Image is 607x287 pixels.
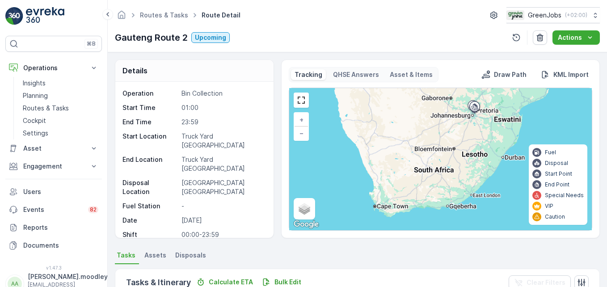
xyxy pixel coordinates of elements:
p: Insights [23,79,46,88]
p: Shift [122,230,178,239]
p: Tracking [295,70,322,79]
span: Assets [144,251,166,260]
button: Engagement [5,157,102,175]
p: Documents [23,241,98,250]
span: v 1.47.3 [5,265,102,270]
p: End Point [545,181,569,188]
p: KML Import [553,70,589,79]
p: Details [122,65,148,76]
p: 82 [90,206,97,213]
p: Gauteng Route 2 [115,31,188,44]
p: Reports [23,223,98,232]
p: Disposal [545,160,568,167]
p: 23:59 [181,118,265,127]
p: Asset & Items [390,70,433,79]
p: Bulk Edit [274,278,301,287]
a: Layers [295,199,314,219]
button: Asset [5,139,102,157]
a: Reports [5,219,102,236]
p: Fuel Station [122,202,178,211]
img: Google [291,219,321,230]
a: Insights [19,77,102,89]
p: VIP [545,203,553,210]
span: − [299,129,304,137]
img: logo [5,7,23,25]
p: Planning [23,91,48,100]
span: + [299,116,303,123]
p: End Time [122,118,178,127]
p: Calculate ETA [209,278,253,287]
p: Cockpit [23,116,46,125]
p: Start Time [122,103,178,112]
p: ⌘B [87,40,96,47]
a: Zoom In [295,113,308,127]
span: Tasks [117,251,135,260]
a: Documents [5,236,102,254]
p: Engagement [23,162,84,171]
p: Caution [545,213,565,220]
span: Route Detail [200,11,242,20]
p: Settings [23,129,48,138]
p: [GEOGRAPHIC_DATA] [GEOGRAPHIC_DATA] [181,178,265,196]
button: Operations [5,59,102,77]
button: KML Import [537,69,592,80]
p: ( +02:00 ) [565,12,587,19]
p: Truck Yard [GEOGRAPHIC_DATA] [181,155,265,173]
p: GreenJobs [528,11,561,20]
p: Events [23,205,83,214]
p: [DATE] [181,216,265,225]
p: Operations [23,63,84,72]
span: Disposals [175,251,206,260]
p: 00:00-23:59 [181,230,265,239]
p: End Location [122,155,178,173]
button: Actions [552,30,600,45]
p: Upcoming [195,33,226,42]
button: Upcoming [191,32,230,43]
a: Homepage [117,13,126,21]
div: 0 [289,88,592,230]
p: 01:00 [181,103,265,112]
a: Open this area in Google Maps (opens a new window) [291,219,321,230]
p: - [181,202,265,211]
p: Truck Yard [GEOGRAPHIC_DATA] [181,132,265,150]
img: Green_Jobs_Logo.png [506,10,524,20]
a: Zoom Out [295,127,308,140]
a: Settings [19,127,102,139]
p: Asset [23,144,84,153]
a: Planning [19,89,102,102]
p: Draw Path [494,70,527,79]
p: Clear Filters [527,278,565,287]
a: Cockpit [19,114,102,127]
p: [PERSON_NAME].moodley [28,272,108,281]
a: Events82 [5,201,102,219]
p: Start Location [122,132,178,150]
img: logo_light-DOdMpM7g.png [26,7,64,25]
p: Actions [558,33,582,42]
p: Fuel [545,149,556,156]
p: Routes & Tasks [23,104,69,113]
p: Operation [122,89,178,98]
p: Bin Collection [181,89,265,98]
p: Start Point [545,170,572,177]
a: Routes & Tasks [19,102,102,114]
p: Special Needs [545,192,584,199]
p: Date [122,216,178,225]
a: Users [5,183,102,201]
p: Users [23,187,98,196]
button: GreenJobs(+02:00) [506,7,600,23]
button: Draw Path [478,69,530,80]
p: Disposal Location [122,178,178,196]
a: View Fullscreen [295,93,308,107]
p: QHSE Answers [333,70,379,79]
a: Routes & Tasks [140,11,188,19]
